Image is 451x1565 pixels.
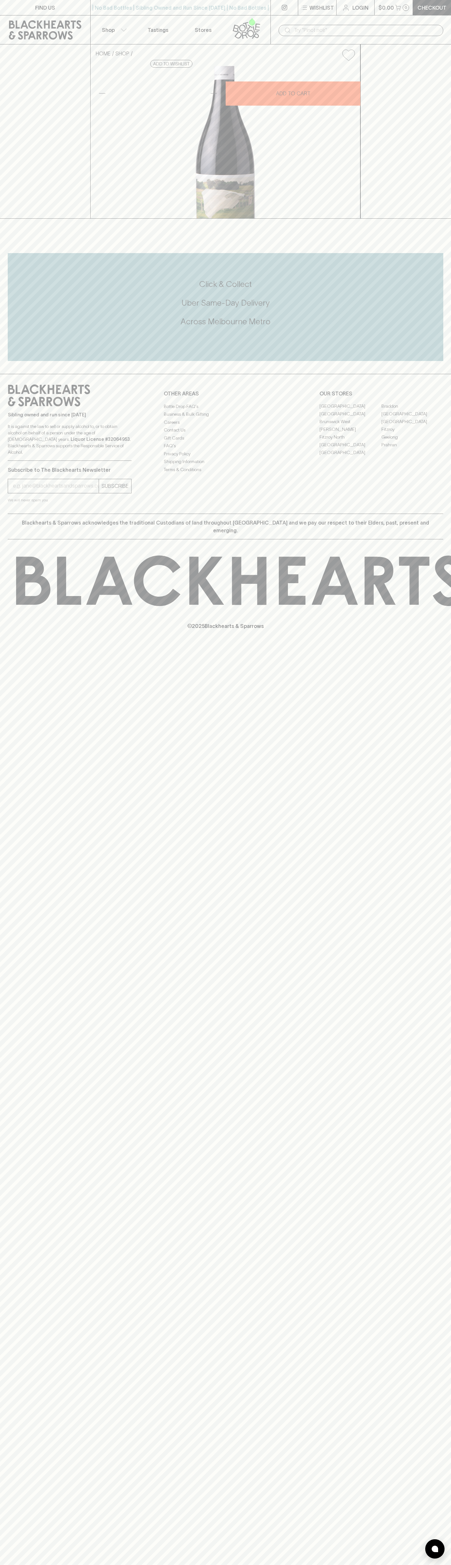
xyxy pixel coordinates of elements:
p: FIND US [35,4,55,12]
a: Terms & Conditions [164,466,288,473]
a: SHOP [115,51,129,56]
p: Subscribe to The Blackhearts Newsletter [8,466,132,474]
p: Sibling owned and run since [DATE] [8,412,132,418]
img: 40522.png [91,66,360,218]
a: [GEOGRAPHIC_DATA] [381,410,443,418]
p: Login [352,4,368,12]
p: Shop [102,26,115,34]
a: FAQ's [164,442,288,450]
a: Careers [164,418,288,426]
button: SUBSCRIBE [99,479,131,493]
a: Geelong [381,433,443,441]
a: Gift Cards [164,434,288,442]
a: Business & Bulk Gifting [164,411,288,418]
a: HOME [96,51,111,56]
button: Shop [91,15,136,44]
p: Stores [195,26,211,34]
p: OUR STORES [319,390,443,397]
a: Brunswick West [319,418,381,426]
p: Tastings [148,26,168,34]
button: Add to wishlist [150,60,192,68]
p: OTHER AREAS [164,390,288,397]
img: bubble-icon [432,1546,438,1552]
a: Bottle Drop FAQ's [164,403,288,410]
h5: Uber Same-Day Delivery [8,298,443,308]
p: Wishlist [309,4,334,12]
a: [GEOGRAPHIC_DATA] [381,418,443,426]
a: Prahran [381,441,443,449]
input: Try "Pinot noir" [294,25,438,35]
p: It is against the law to sell or supply alcohol to, or to obtain alcohol on behalf of a person un... [8,423,132,455]
a: Tastings [135,15,181,44]
a: Shipping Information [164,458,288,466]
div: Call to action block [8,253,443,361]
button: ADD TO CART [226,81,360,106]
button: Add to wishlist [340,47,358,63]
a: [GEOGRAPHIC_DATA] [319,449,381,457]
a: Contact Us [164,426,288,434]
a: Fitzroy North [319,433,381,441]
a: [GEOGRAPHIC_DATA] [319,403,381,410]
a: Braddon [381,403,443,410]
a: [GEOGRAPHIC_DATA] [319,410,381,418]
a: [PERSON_NAME] [319,426,381,433]
a: Fitzroy [381,426,443,433]
input: e.g. jane@blackheartsandsparrows.com.au [13,481,99,491]
p: Blackhearts & Sparrows acknowledges the traditional Custodians of land throughout [GEOGRAPHIC_DAT... [13,519,438,534]
h5: Across Melbourne Metro [8,316,443,327]
h5: Click & Collect [8,279,443,289]
a: Privacy Policy [164,450,288,458]
strong: Liquor License #32064953 [71,437,130,442]
a: [GEOGRAPHIC_DATA] [319,441,381,449]
p: 0 [405,6,407,9]
p: Checkout [417,4,446,12]
p: We will never spam you [8,497,132,503]
p: $0.00 [378,4,394,12]
a: Stores [181,15,226,44]
p: ADD TO CART [276,90,310,97]
p: SUBSCRIBE [102,482,129,490]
